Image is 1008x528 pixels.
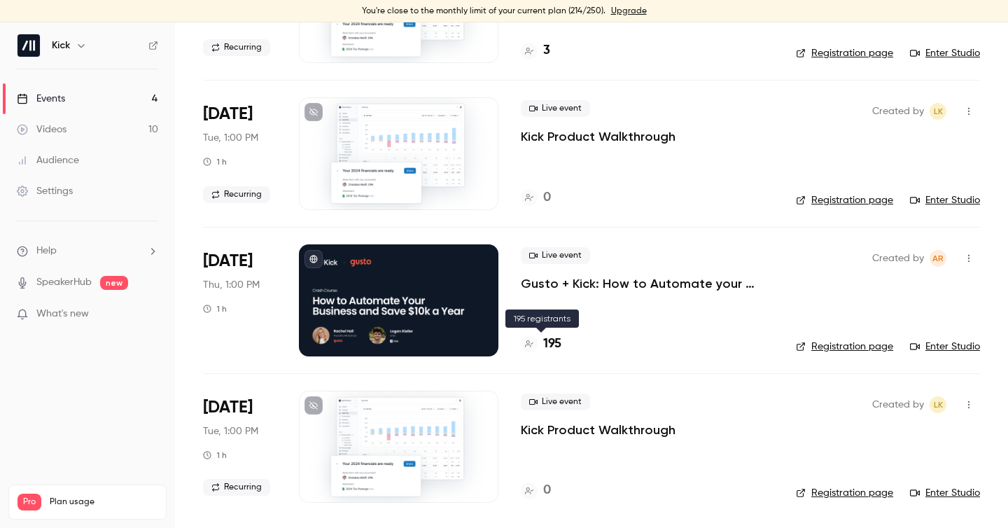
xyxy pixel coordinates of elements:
[203,479,270,496] span: Recurring
[910,486,980,500] a: Enter Studio
[521,247,590,264] span: Live event
[203,424,258,438] span: Tue, 1:00 PM
[872,250,924,267] span: Created by
[36,307,89,321] span: What's new
[17,494,41,510] span: Pro
[910,46,980,60] a: Enter Studio
[203,156,227,167] div: 1 h
[203,278,260,292] span: Thu, 1:00 PM
[543,335,561,354] h4: 195
[930,396,946,413] span: Logan Kieller
[543,41,550,60] h4: 3
[521,188,551,207] a: 0
[521,41,550,60] a: 3
[521,481,551,500] a: 0
[872,103,924,120] span: Created by
[203,391,276,503] div: Sep 30 Tue, 11:00 AM (America/Los Angeles)
[100,276,128,290] span: new
[521,100,590,117] span: Live event
[934,103,943,120] span: LK
[910,193,980,207] a: Enter Studio
[203,131,258,145] span: Tue, 1:00 PM
[203,244,276,356] div: Sep 25 Thu, 11:00 AM (America/Vancouver)
[203,103,253,125] span: [DATE]
[17,153,79,167] div: Audience
[203,450,227,461] div: 1 h
[141,308,158,321] iframe: Noticeable Trigger
[203,250,253,272] span: [DATE]
[17,244,158,258] li: help-dropdown-opener
[203,97,276,209] div: Sep 23 Tue, 11:00 AM (America/Los Angeles)
[521,128,675,145] a: Kick Product Walkthrough
[521,335,561,354] a: 195
[521,422,675,438] a: Kick Product Walkthrough
[796,46,893,60] a: Registration page
[521,275,773,292] a: Gusto + Kick: How to Automate your Business and Save $10k a Year
[796,193,893,207] a: Registration page
[543,481,551,500] h4: 0
[934,396,943,413] span: LK
[17,123,66,137] div: Videos
[52,39,70,53] h6: Kick
[50,496,157,508] span: Plan usage
[17,92,65,106] div: Events
[203,39,270,56] span: Recurring
[796,486,893,500] a: Registration page
[611,6,647,17] a: Upgrade
[17,184,73,198] div: Settings
[203,396,253,419] span: [DATE]
[36,244,57,258] span: Help
[796,340,893,354] a: Registration page
[910,340,980,354] a: Enter Studio
[872,396,924,413] span: Created by
[203,303,227,314] div: 1 h
[36,275,92,290] a: SpeakerHub
[932,250,944,267] span: AR
[543,188,551,207] h4: 0
[17,34,40,57] img: Kick
[930,250,946,267] span: Andrew Roth
[203,186,270,203] span: Recurring
[930,103,946,120] span: Logan Kieller
[521,394,590,410] span: Live event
